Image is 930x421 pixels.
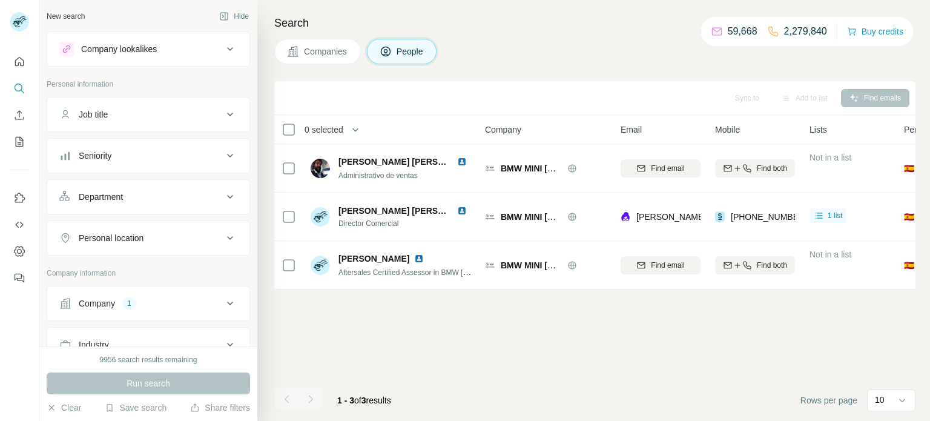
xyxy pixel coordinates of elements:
p: Personal information [47,79,250,90]
p: 10 [875,394,885,406]
span: Mobile [715,124,740,136]
button: Find both [715,159,795,177]
button: Share filters [190,402,250,414]
span: Find both [757,260,787,271]
span: Not in a list [810,153,851,162]
span: 3 [361,396,366,405]
span: 1 list [828,210,843,221]
button: Find both [715,256,795,274]
span: Director Comercial [338,218,472,229]
div: Company lookalikes [81,43,157,55]
img: Logo of BMW MINI Augusta Aragon [485,212,495,222]
button: Job title [47,100,249,129]
span: results [337,396,391,405]
span: [PHONE_NUMBER] [731,212,807,222]
button: Industry [47,330,249,359]
span: 🇪🇸 [904,162,914,174]
span: BMW MINI [PERSON_NAME] [501,164,616,173]
span: Administrativo de ventas [338,171,418,180]
span: Lists [810,124,827,136]
span: [PERSON_NAME] [338,253,409,265]
span: [PERSON_NAME] [PERSON_NAME] [338,206,483,216]
img: Avatar [311,207,330,227]
span: 🇪🇸 [904,211,914,223]
span: People [397,45,424,58]
img: provider lusha logo [621,211,630,223]
p: 59,668 [728,24,757,39]
img: LinkedIn logo [414,254,424,264]
div: Personal location [79,232,143,244]
div: Seniority [79,150,111,162]
button: Find email [621,159,701,177]
span: 0 selected [305,124,343,136]
p: Company information [47,268,250,279]
span: Companies [304,45,348,58]
button: Hide [211,7,257,25]
span: Rows per page [800,394,857,406]
img: Logo of BMW MINI Augusta Aragon [485,260,495,270]
img: Avatar [311,256,330,275]
span: BMW MINI [PERSON_NAME] [501,212,616,222]
span: Email [621,124,642,136]
button: Use Surfe on LinkedIn [10,187,29,209]
span: 1 - 3 [337,396,354,405]
div: Industry [79,339,109,351]
button: Enrich CSV [10,104,29,126]
button: Quick start [10,51,29,73]
img: LinkedIn logo [457,157,467,167]
button: Department [47,182,249,211]
button: Use Surfe API [10,214,29,236]
div: Job title [79,108,108,121]
img: Avatar [311,159,330,178]
button: Company lookalikes [47,35,249,64]
span: Find email [651,163,684,174]
div: 1 [122,298,136,309]
button: My lists [10,131,29,153]
button: Seniority [47,141,249,170]
button: Dashboard [10,240,29,262]
span: Not in a list [810,250,851,259]
img: LinkedIn logo [457,206,467,216]
button: Company1 [47,289,249,318]
div: Department [79,191,123,203]
img: Logo of BMW MINI Augusta Aragon [485,164,495,173]
div: 9956 search results remaining [100,354,197,365]
span: BMW MINI [PERSON_NAME] [501,260,616,270]
span: [PERSON_NAME][EMAIL_ADDRESS][DOMAIN_NAME] [636,212,849,222]
button: Save search [105,402,167,414]
button: Search [10,78,29,99]
button: Buy credits [847,23,903,40]
button: Find email [621,256,701,274]
span: Find both [757,163,787,174]
button: Feedback [10,267,29,289]
span: of [354,396,361,405]
span: [PERSON_NAME] [PERSON_NAME] [338,157,483,167]
button: Clear [47,402,81,414]
span: Aftersales Certified Assessor in BMW [PERSON_NAME] [338,267,521,277]
img: provider surfe logo [715,211,725,223]
p: 2,279,840 [784,24,827,39]
button: Personal location [47,224,249,253]
div: New search [47,11,85,22]
div: Company [79,297,115,310]
span: 🇪🇸 [904,259,914,271]
h4: Search [274,15,915,31]
span: Find email [651,260,684,271]
span: Company [485,124,521,136]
